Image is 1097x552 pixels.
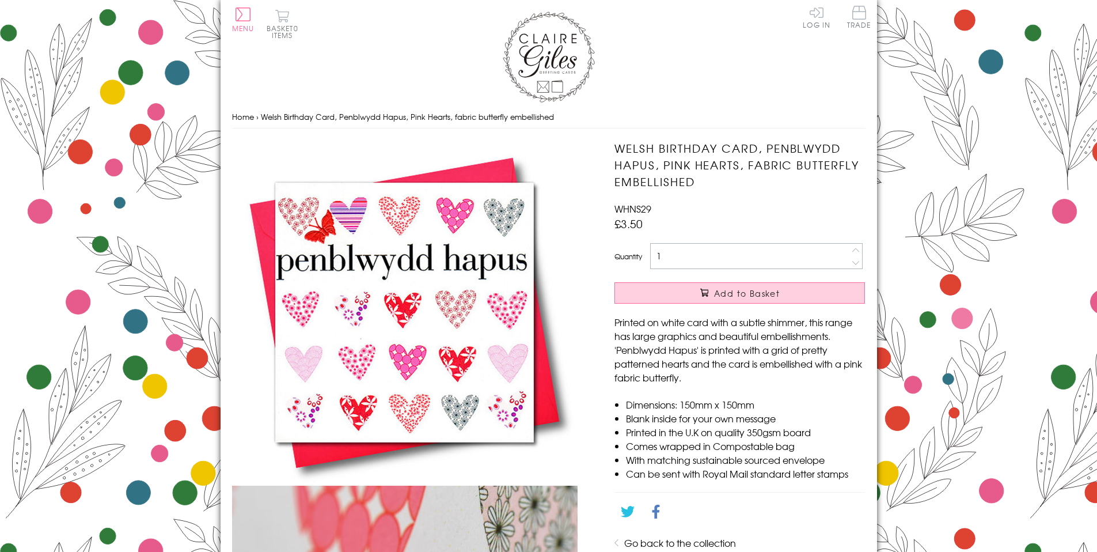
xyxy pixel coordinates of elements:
[267,9,298,39] button: Basket0 items
[847,6,871,28] span: Trade
[626,453,865,467] li: With matching sustainable sourced envelope
[626,398,865,411] li: Dimensions: 150mm x 150mm
[232,7,255,32] button: Menu
[614,202,651,215] span: WHNS29
[232,140,578,486] img: Welsh Birthday Card, Penblwydd Hapus, Pink Hearts, fabric butterfly embellished
[232,23,255,33] span: Menu
[714,288,780,299] span: Add to Basket
[261,111,554,122] span: Welsh Birthday Card, Penblwydd Hapus, Pink Hearts, fabric butterfly embellished
[614,251,642,262] label: Quantity
[503,12,595,103] img: Claire Giles Greetings Cards
[614,215,643,232] span: £3.50
[256,111,259,122] span: ›
[626,467,865,481] li: Can be sent with Royal Mail standard letter stamps
[272,23,298,40] span: 0 items
[626,439,865,453] li: Comes wrapped in Compostable bag
[803,6,830,28] a: Log In
[614,315,865,384] p: Printed on white card with a subtle shimmer, this range has large graphics and beautiful embellis...
[614,282,865,304] button: Add to Basket
[232,105,866,129] nav: breadcrumbs
[626,411,865,425] li: Blank inside for your own message
[626,425,865,439] li: Printed in the U.K on quality 350gsm board
[614,140,865,190] h1: Welsh Birthday Card, Penblwydd Hapus, Pink Hearts, fabric butterfly embellished
[232,111,254,122] a: Home
[847,6,871,31] a: Trade
[624,536,736,550] a: Go back to the collection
